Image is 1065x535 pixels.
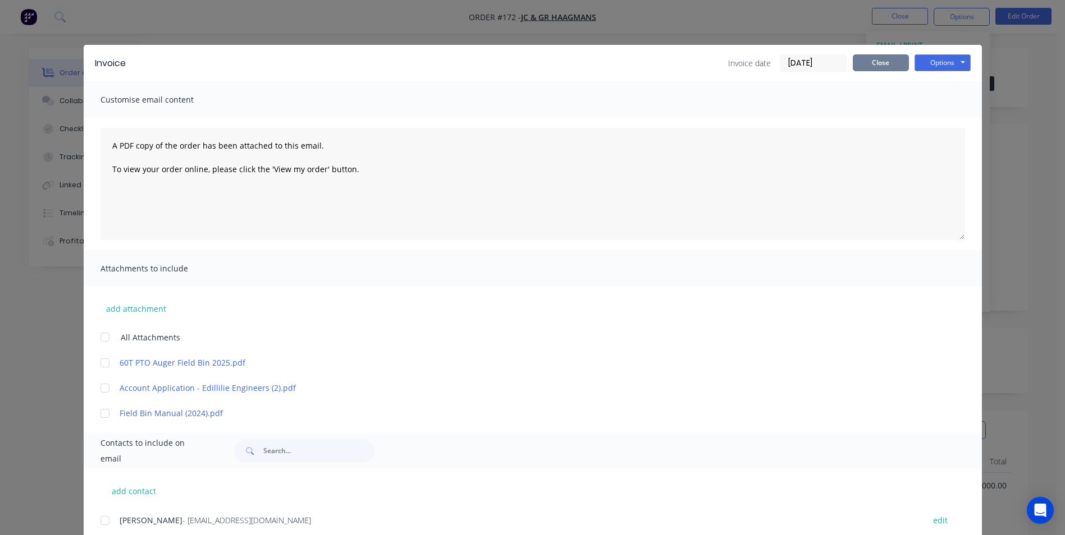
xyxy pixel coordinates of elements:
[100,482,168,499] button: add contact
[120,407,913,419] a: Field Bin Manual (2024).pdf
[263,440,374,462] input: Search...
[182,515,311,525] span: - [EMAIL_ADDRESS][DOMAIN_NAME]
[1027,497,1054,524] div: Open Intercom Messenger
[100,435,207,467] span: Contacts to include on email
[95,57,126,70] div: Invoice
[728,57,771,69] span: Invoice date
[915,54,971,71] button: Options
[120,357,913,368] a: 60T PTO Auger Field Bin 2025.pdf
[100,300,172,317] button: add attachment
[926,513,954,528] button: edit
[121,331,180,343] span: All Attachments
[100,261,224,276] span: Attachments to include
[100,128,965,240] textarea: A PDF copy of the order has been attached to this email. To view your order online, please click ...
[853,54,909,71] button: Close
[120,382,913,394] a: Account Application - Edillilie Engineers (2).pdf
[100,92,224,108] span: Customise email content
[120,515,182,525] span: [PERSON_NAME]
